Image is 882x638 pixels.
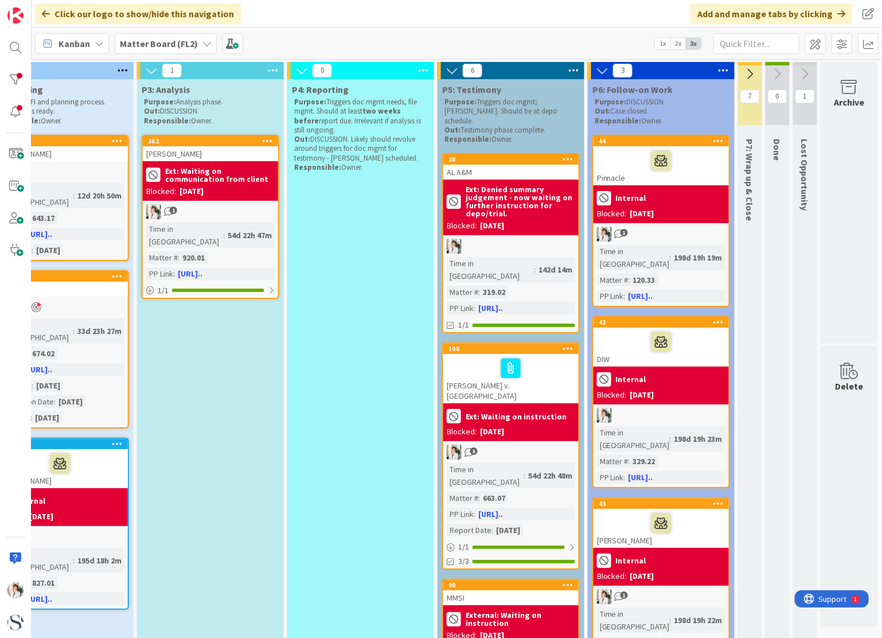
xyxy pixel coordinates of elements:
[524,469,525,482] span: :
[599,318,729,326] div: 42
[630,570,654,582] div: [DATE]
[144,97,176,107] strong: Purpose:
[32,244,33,256] span: :
[144,116,277,126] p: Owner.
[478,286,480,298] span: :
[597,589,612,604] img: KT
[447,492,478,504] div: Matter #
[597,426,670,452] div: Time in [GEOGRAPHIC_DATA]
[443,344,579,354] div: 196
[179,185,204,197] div: [DATE]
[478,303,503,313] a: [URL]..
[170,207,177,214] span: 1
[616,375,646,383] b: Internal
[448,345,579,353] div: 196
[595,106,611,116] strong: Out:
[443,154,579,165] div: 38
[670,433,672,445] span: :
[630,208,654,220] div: [DATE]
[144,106,160,116] strong: Out:
[223,229,225,242] span: :
[28,594,52,604] a: [URL]..
[143,146,278,161] div: [PERSON_NAME]
[7,614,24,631] img: avatar
[597,455,629,468] div: Matter #
[447,239,462,254] img: KT
[466,413,567,421] b: Ext: Waiting on instruction
[744,139,756,221] span: P7: Wrap up & Close
[444,125,460,135] strong: Out:
[444,98,577,126] p: Triggers doc mgmt; [PERSON_NAME]. Should be at depo schedule.
[670,38,686,49] span: 2x
[595,116,642,126] strong: Responsible:
[28,364,52,375] a: [URL]..
[148,137,278,145] div: 362
[447,257,534,282] div: Time in [GEOGRAPHIC_DATA]
[597,290,624,302] div: PP Link
[144,107,277,116] p: DISCUSSION.
[629,455,630,468] span: :
[480,220,504,232] div: [DATE]
[616,194,646,202] b: Internal
[466,611,575,627] b: External: Waiting on instruction
[597,570,627,582] div: Blocked:
[624,290,626,302] span: :
[672,251,725,264] div: 198d 19h 19m
[594,317,729,328] div: 42
[29,577,57,589] div: 827.01
[630,455,658,468] div: 329.22
[120,38,198,49] b: Matter Board (FL2)
[672,614,725,627] div: 198d 19h 22m
[772,139,783,161] span: Done
[75,325,124,337] div: 33d 23h 27m
[447,426,477,438] div: Blocked:
[32,411,62,424] div: [DATE]
[442,343,580,570] a: 196[PERSON_NAME] v. [GEOGRAPHIC_DATA]Ext: Waiting on instructionBlocked:[DATE]KTTime in [GEOGRAPH...
[597,408,612,423] img: KT
[630,274,658,286] div: 120.33
[594,499,729,548] div: 43[PERSON_NAME]
[7,7,24,24] img: Visit kanbanzone.com
[7,582,24,598] img: KT
[143,283,278,298] div: 1/1
[480,426,504,438] div: [DATE]
[294,97,326,107] strong: Purpose:
[478,492,480,504] span: :
[595,97,627,107] strong: Purpose:
[32,379,33,392] span: :
[458,541,469,553] span: 1 / 1
[597,274,629,286] div: Matter #
[294,106,403,125] strong: two weeks before
[447,286,478,298] div: Matter #
[443,165,579,180] div: AL A&M
[444,134,491,144] strong: Responsible:
[33,244,63,256] div: [DATE]
[28,229,52,239] a: [URL]..
[447,463,524,488] div: Time in [GEOGRAPHIC_DATA]
[597,389,627,401] div: Blocked:
[73,554,75,567] span: :
[629,274,630,286] span: :
[24,2,52,15] span: Support
[491,524,493,536] span: :
[313,64,332,77] span: 0
[294,163,427,172] p: Owner.
[740,90,760,103] span: 7
[594,227,729,242] div: KT
[54,395,56,408] span: :
[292,84,349,95] span: P4: Reporting
[60,5,63,14] div: 1
[444,135,577,144] p: Owner.
[443,239,579,254] div: KT
[73,325,75,337] span: :
[146,251,178,264] div: Matter #
[146,185,176,197] div: Blocked:
[595,107,728,116] p: Case closed.
[162,64,182,77] span: 1
[613,64,633,77] span: 3
[158,285,169,297] span: 1 / 1
[834,95,865,109] div: Archive
[443,590,579,605] div: MMSI
[597,471,624,484] div: PP Link
[536,263,575,276] div: 142d 14m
